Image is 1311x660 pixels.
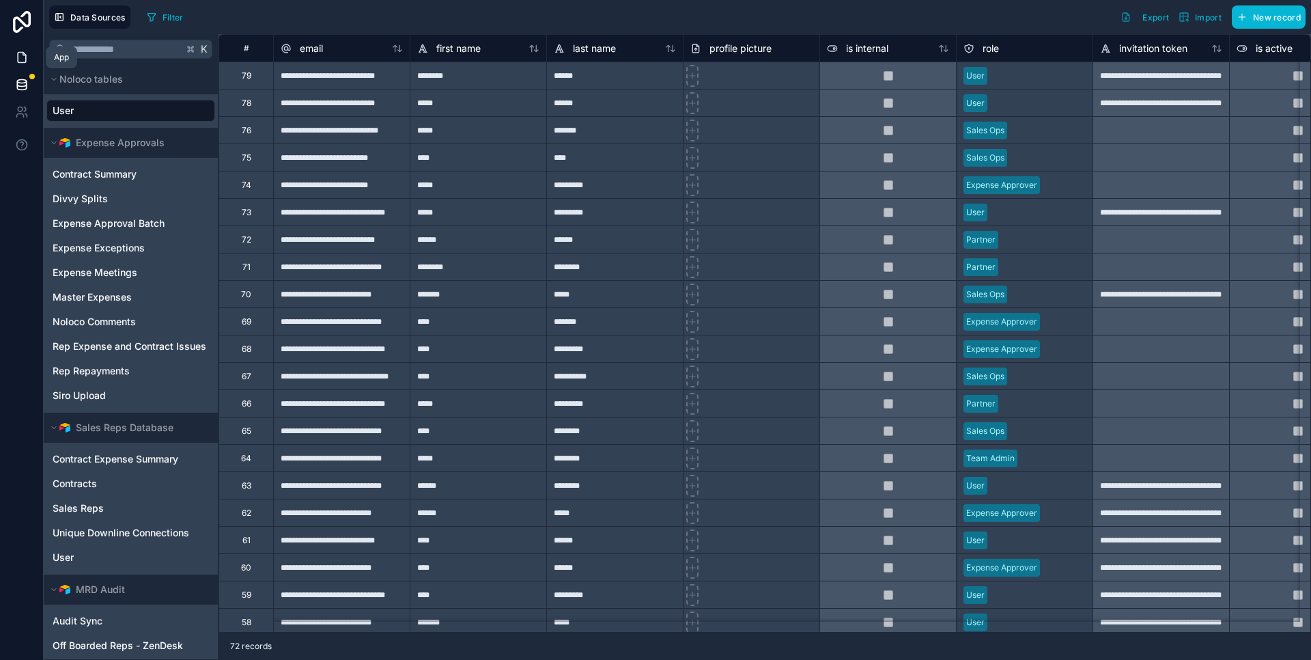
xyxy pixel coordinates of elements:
[241,562,251,573] div: 60
[966,206,985,219] div: User
[966,234,996,246] div: Partner
[242,70,251,81] div: 79
[300,42,323,55] span: email
[242,152,251,163] div: 75
[966,562,1037,574] div: Expense Approver
[242,371,251,382] div: 67
[242,234,251,245] div: 72
[242,98,251,109] div: 78
[983,42,999,55] span: role
[1256,42,1293,55] span: is active
[49,5,130,29] button: Data Sources
[966,152,1004,164] div: Sales Ops
[229,43,263,53] div: #
[242,480,251,491] div: 63
[242,590,251,601] div: 59
[846,42,888,55] span: is internal
[966,179,1037,191] div: Expense Approver
[241,453,251,464] div: 64
[242,316,251,327] div: 69
[966,480,985,492] div: User
[966,534,985,547] div: User
[242,262,251,273] div: 71
[1116,5,1174,29] button: Export
[1253,12,1301,23] span: New record
[241,289,251,300] div: 70
[1226,5,1306,29] a: New record
[1232,5,1306,29] button: New record
[966,124,1004,137] div: Sales Ops
[966,70,985,82] div: User
[54,52,69,63] div: App
[199,44,209,54] span: K
[242,207,251,218] div: 73
[141,7,188,27] button: Filter
[70,12,126,23] span: Data Sources
[242,398,251,409] div: 66
[966,507,1037,519] div: Expense Approver
[1195,12,1222,23] span: Import
[966,316,1037,328] div: Expense Approver
[230,641,272,652] span: 72 records
[242,180,251,191] div: 74
[966,370,1004,383] div: Sales Ops
[242,426,251,437] div: 65
[242,535,251,546] div: 61
[966,452,1015,465] div: Team Admin
[242,617,251,628] div: 58
[966,343,1037,355] div: Expense Approver
[436,42,481,55] span: first name
[573,42,616,55] span: last name
[242,125,251,136] div: 76
[966,261,996,273] div: Partner
[242,344,251,355] div: 68
[242,508,251,519] div: 62
[1119,42,1187,55] span: invitation token
[966,589,985,601] div: User
[966,616,985,629] div: User
[966,97,985,109] div: User
[1142,12,1169,23] span: Export
[163,12,184,23] span: Filter
[966,398,996,410] div: Partner
[966,425,1004,437] div: Sales Ops
[709,42,772,55] span: profile picture
[966,288,1004,301] div: Sales Ops
[1174,5,1226,29] button: Import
